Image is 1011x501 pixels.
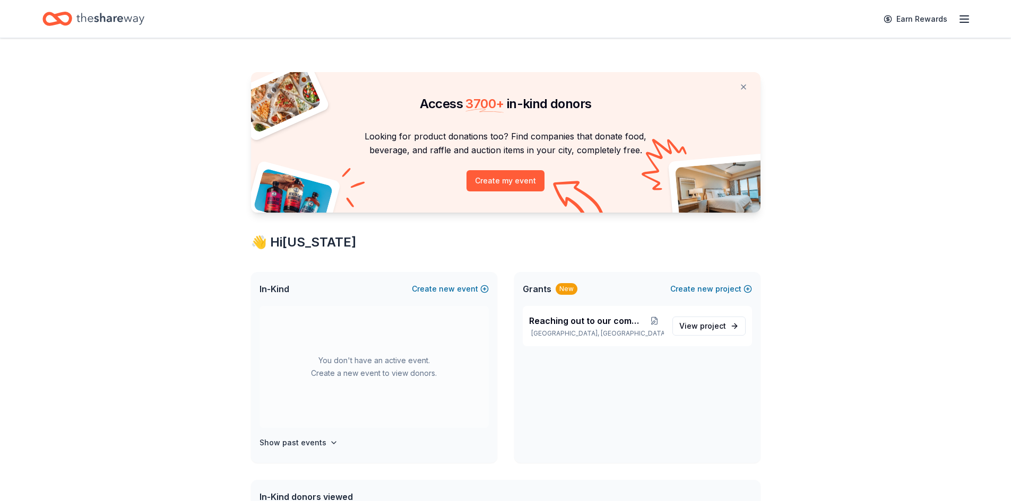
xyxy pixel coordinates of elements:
[877,10,954,29] a: Earn Rewards
[42,6,144,31] a: Home
[412,283,489,295] button: Createnewevent
[529,314,645,327] span: Reaching out to our community
[465,96,504,111] span: 3700 +
[523,283,551,295] span: Grants
[260,436,326,449] h4: Show past events
[700,321,726,330] span: project
[553,181,606,221] img: Curvy arrow
[264,129,748,157] p: Looking for product donations too? Find companies that donate food, beverage, and raffle and auct...
[260,283,289,295] span: In-Kind
[672,317,746,336] a: View project
[239,66,322,134] img: Pizza
[251,234,761,251] div: 👋 Hi [US_STATE]
[439,283,455,295] span: new
[529,329,664,338] p: [GEOGRAPHIC_DATA], [GEOGRAPHIC_DATA]
[556,283,577,295] div: New
[260,306,489,428] div: You don't have an active event. Create a new event to view donors.
[466,170,545,191] button: Create my event
[697,283,713,295] span: new
[420,96,592,111] span: Access in-kind donors
[679,320,726,332] span: View
[670,283,752,295] button: Createnewproject
[260,436,338,449] button: Show past events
